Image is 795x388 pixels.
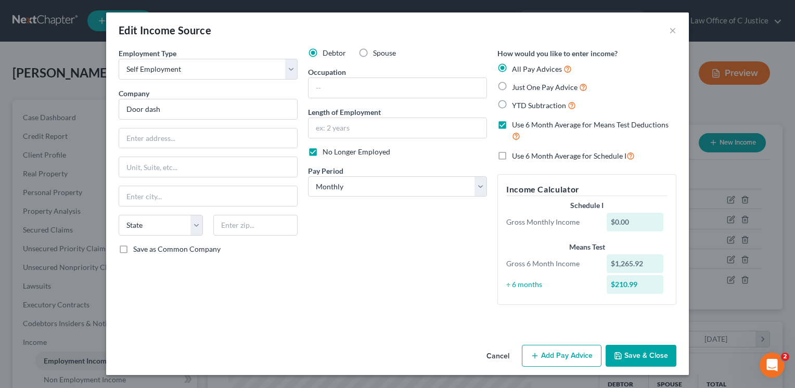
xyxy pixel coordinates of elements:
[119,49,176,58] span: Employment Type
[607,254,664,273] div: $1,265.92
[119,186,297,206] input: Enter city...
[133,244,221,253] span: Save as Common Company
[669,24,676,36] button: ×
[323,48,346,57] span: Debtor
[501,258,601,269] div: Gross 6 Month Income
[309,118,486,138] input: ex: 2 years
[606,345,676,367] button: Save & Close
[501,279,601,290] div: ÷ 6 months
[522,345,601,367] button: Add Pay Advice
[119,128,297,148] input: Enter address...
[501,217,601,227] div: Gross Monthly Income
[373,48,396,57] span: Spouse
[308,107,381,118] label: Length of Employment
[506,183,668,196] h5: Income Calculator
[607,275,664,294] div: $210.99
[506,200,668,211] div: Schedule I
[309,78,486,98] input: --
[213,215,298,236] input: Enter zip...
[607,213,664,231] div: $0.00
[323,147,390,156] span: No Longer Employed
[119,23,211,37] div: Edit Income Source
[506,242,668,252] div: Means Test
[781,353,789,361] span: 2
[512,101,566,110] span: YTD Subtraction
[119,157,297,177] input: Unit, Suite, etc...
[512,151,626,160] span: Use 6 Month Average for Schedule I
[119,99,298,120] input: Search company by name...
[512,83,578,92] span: Just One Pay Advice
[512,120,669,129] span: Use 6 Month Average for Means Test Deductions
[308,67,346,77] label: Occupation
[512,64,562,73] span: All Pay Advices
[119,89,149,98] span: Company
[478,346,518,367] button: Cancel
[308,166,343,175] span: Pay Period
[760,353,785,378] iframe: Intercom live chat
[497,48,618,59] label: How would you like to enter income?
